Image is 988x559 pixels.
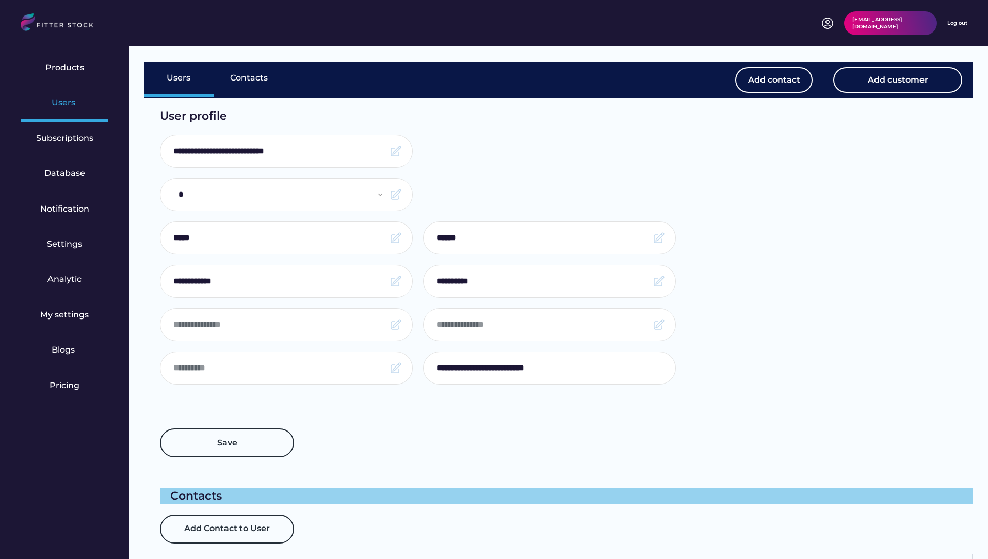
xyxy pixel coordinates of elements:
div: Subscriptions [36,133,93,144]
button: Add contact [735,67,813,93]
iframe: chat widget [945,518,978,549]
div: Users [52,97,77,108]
div: Pricing [50,380,79,391]
button: Add Contact to User [160,515,294,544]
img: Frame.svg [390,145,402,157]
div: Settings [47,238,82,250]
div: Database [44,168,85,179]
img: Frame.svg [390,188,402,201]
img: profile-circle.svg [821,17,834,29]
img: Frame.svg [653,275,665,288]
div: Contacts [230,72,268,84]
div: Log out [947,20,967,27]
div: Analytic [47,274,82,285]
img: Frame.svg [390,318,402,331]
img: Frame.svg [390,232,402,244]
div: Notification [40,203,89,215]
div: Users [167,72,192,84]
img: Frame.svg [653,318,665,331]
button: Add customer [833,67,962,93]
div: Blogs [52,344,77,356]
div: Products [45,62,84,73]
button: Save [160,428,294,457]
img: LOGO.svg [21,13,102,34]
div: Contacts [160,488,973,504]
img: Frame.svg [390,275,402,288]
div: [EMAIL_ADDRESS][DOMAIN_NAME] [852,16,929,30]
div: My settings [40,309,89,321]
img: Frame.svg [390,362,402,374]
img: Frame.svg [653,232,665,244]
div: User profile [160,108,869,124]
